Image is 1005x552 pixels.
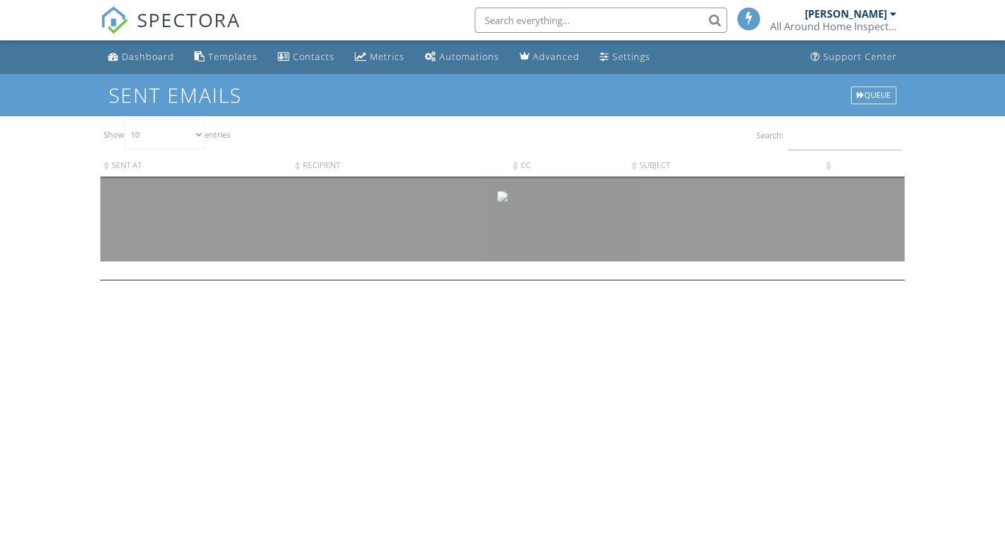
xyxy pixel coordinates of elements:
[100,153,292,178] th: Sent At
[628,153,823,178] th: Subject
[514,45,585,69] a: Advanced
[208,51,258,63] div: Templates
[595,45,655,69] a: Settings
[293,51,335,63] div: Contacts
[533,51,580,63] div: Advanced
[756,119,901,150] label: Search:
[509,153,628,178] th: CC
[273,45,340,69] a: Contacts
[770,20,896,33] div: All Around Home Inspections PLLC
[350,45,410,69] a: Metrics
[439,51,499,63] div: Automations
[109,84,896,106] h1: Sent Emails
[124,119,205,150] select: Showentries
[103,45,179,69] a: Dashboard
[806,45,902,69] a: Support Center
[100,17,241,44] a: SPECTORA
[612,51,650,63] div: Settings
[851,87,896,104] div: Queue
[292,153,510,178] th: Recipient
[189,45,263,69] a: Templates
[122,51,174,63] div: Dashboard
[370,51,405,63] div: Metrics
[137,6,241,33] span: SPECTORA
[104,119,184,150] label: Show entries
[420,45,504,69] a: Automations (Basic)
[100,6,128,34] img: The Best Home Inspection Software - Spectora
[805,8,887,20] div: [PERSON_NAME]
[475,8,727,33] input: Search everything...
[851,88,896,100] a: Queue
[823,51,897,63] div: Support Center
[497,191,508,201] img: loader-white.gif
[788,119,901,150] input: Search:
